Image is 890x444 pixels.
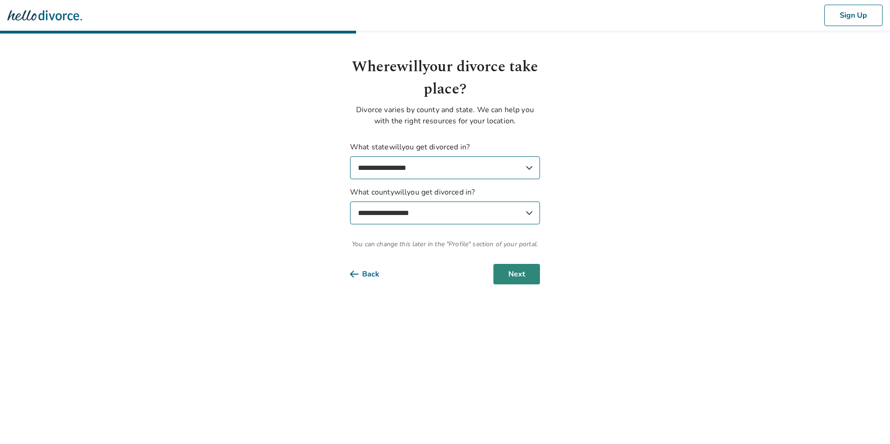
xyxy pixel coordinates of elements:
select: What countywillyou get divorced in? [350,202,540,224]
button: Sign Up [824,5,883,26]
img: Hello Divorce Logo [7,6,82,25]
label: What county will you get divorced in? [350,187,540,224]
select: What statewillyou get divorced in? [350,156,540,179]
span: You can change this later in the "Profile" section of your portal. [350,239,540,249]
label: What state will you get divorced in? [350,141,540,179]
button: Next [493,264,540,284]
iframe: Chat Widget [843,399,890,444]
button: Back [350,264,394,284]
p: Divorce varies by county and state. We can help you with the right resources for your location. [350,104,540,127]
h1: Where will your divorce take place? [350,56,540,101]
